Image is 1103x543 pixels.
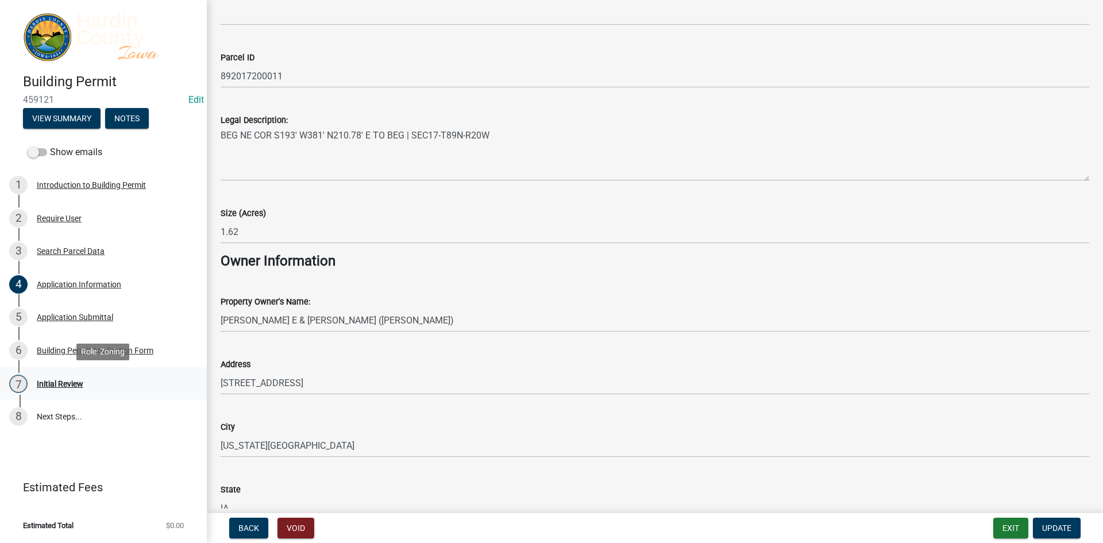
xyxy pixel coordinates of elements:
label: Property Owner's Name: [221,298,310,306]
span: Back [238,523,259,533]
span: Update [1042,523,1071,533]
div: Role: Zoning [76,344,129,360]
div: Require User [37,214,82,222]
div: 5 [9,308,28,326]
button: View Summary [23,108,101,129]
div: 8 [9,407,28,426]
div: 1 [9,176,28,194]
label: Address [221,361,250,369]
label: State [221,486,241,494]
div: Building Permit Application Form [37,346,153,355]
button: Back [229,518,268,538]
div: Introduction to Building Permit [37,181,146,189]
div: 7 [9,375,28,393]
div: 6 [9,341,28,360]
div: 4 [9,275,28,294]
button: Void [277,518,314,538]
wm-modal-confirm: Summary [23,115,101,124]
button: Notes [105,108,149,129]
label: Parcel ID [221,54,254,62]
a: Edit [188,94,204,105]
div: Application Submittal [37,313,113,321]
div: 2 [9,209,28,228]
label: Size (Acres) [221,210,266,218]
h4: Building Permit [23,74,198,90]
label: City [221,423,235,432]
wm-modal-confirm: Edit Application Number [188,94,204,105]
span: $0.00 [166,522,184,529]
label: Legal Description: [221,117,288,125]
wm-modal-confirm: Notes [105,115,149,124]
div: Initial Review [37,380,83,388]
img: Hardin County, Iowa [23,12,188,61]
button: Exit [993,518,1028,538]
strong: Owner Information [221,253,335,269]
span: 459121 [23,94,184,105]
label: Show emails [28,145,102,159]
div: Application Information [37,280,121,288]
span: Estimated Total [23,522,74,529]
a: Estimated Fees [9,476,188,499]
div: 3 [9,242,28,260]
div: Search Parcel Data [37,247,105,255]
button: Update [1033,518,1081,538]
